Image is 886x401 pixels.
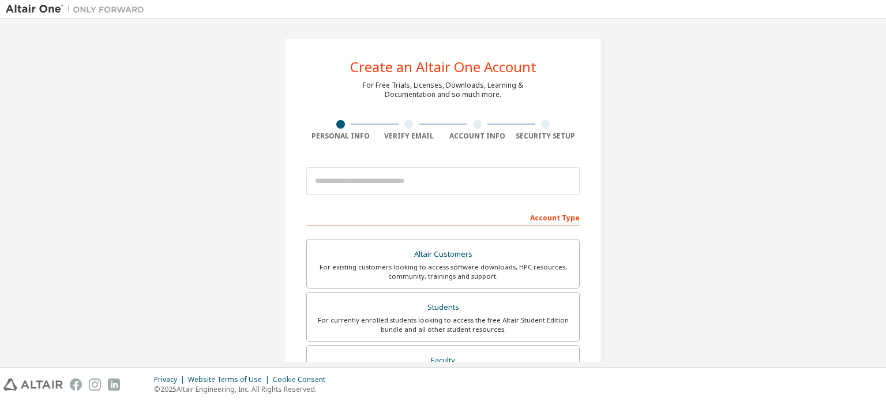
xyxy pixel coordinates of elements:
div: Account Info [443,132,512,141]
div: Website Terms of Use [188,375,273,384]
img: instagram.svg [89,378,101,391]
div: Personal Info [306,132,375,141]
img: altair_logo.svg [3,378,63,391]
div: Create an Altair One Account [350,60,536,74]
div: Privacy [154,375,188,384]
div: Account Type [306,208,580,226]
div: Cookie Consent [273,375,332,384]
p: © 2025 Altair Engineering, Inc. All Rights Reserved. [154,384,332,394]
div: For currently enrolled students looking to access the free Altair Student Edition bundle and all ... [314,316,572,334]
div: Security Setup [512,132,580,141]
img: linkedin.svg [108,378,120,391]
img: Altair One [6,3,150,15]
div: Verify Email [375,132,444,141]
div: For existing customers looking to access software downloads, HPC resources, community, trainings ... [314,263,572,281]
div: For Free Trials, Licenses, Downloads, Learning & Documentation and so much more. [363,81,523,99]
div: Students [314,299,572,316]
img: facebook.svg [70,378,82,391]
div: Altair Customers [314,246,572,263]
div: Faculty [314,353,572,369]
